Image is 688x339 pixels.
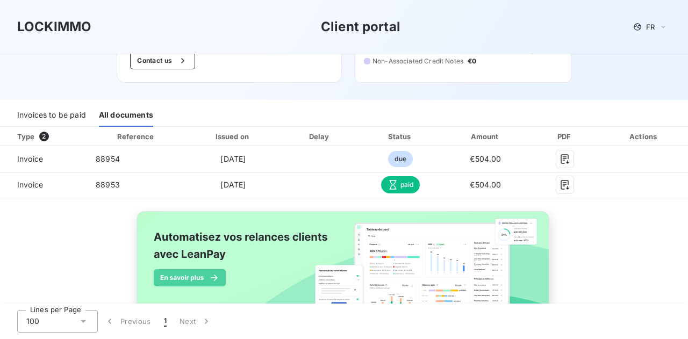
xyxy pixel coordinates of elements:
[157,310,173,333] button: 1
[17,104,86,127] div: Invoices to be paid
[98,310,157,333] button: Previous
[188,131,278,142] div: Issued on
[9,179,78,190] span: Invoice
[603,131,686,142] div: Actions
[362,131,440,142] div: Status
[220,180,246,189] span: [DATE]
[117,132,154,141] div: Reference
[26,316,39,327] span: 100
[130,52,195,69] button: Contact us
[17,17,91,37] h3: LOCKIMMO
[283,131,357,142] div: Delay
[39,132,49,141] span: 2
[96,180,120,189] span: 88953
[646,23,655,31] span: FR
[99,104,153,127] div: All documents
[381,176,420,193] span: paid
[321,17,400,37] h3: Client portal
[470,180,501,189] span: €504.00
[127,205,561,337] img: banner
[11,131,85,142] div: Type
[470,154,501,163] span: €504.00
[96,154,120,163] span: 88954
[372,56,463,66] span: Non-Associated Credit Notes
[444,131,528,142] div: Amount
[173,310,218,333] button: Next
[9,154,78,164] span: Invoice
[532,131,598,142] div: PDF
[164,316,167,327] span: 1
[220,154,246,163] span: [DATE]
[388,151,412,167] span: due
[468,56,476,66] span: €0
